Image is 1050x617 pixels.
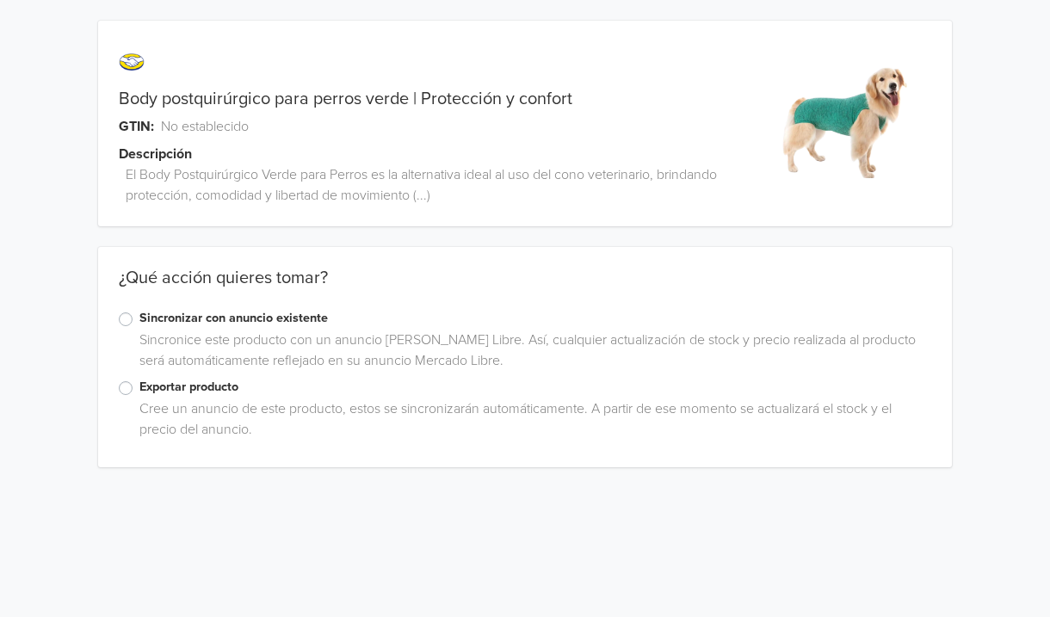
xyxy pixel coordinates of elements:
a: Body postquirúrgico para perros verde | Protección y confort [119,89,572,109]
span: GTIN: [119,116,154,137]
label: Sincronizar con anuncio existente [139,309,931,328]
img: product_image [780,55,910,185]
div: ¿Qué acción quieres tomar? [98,268,952,309]
span: Descripción [119,144,192,164]
span: No establecido [161,116,249,137]
label: Exportar producto [139,378,931,397]
span: El Body Postquirúrgico Verde para Perros es la alternativa ideal al uso del cono veterinario, bri... [126,164,759,206]
div: Cree un anuncio de este producto, estos se sincronizarán automáticamente. A partir de ese momento... [133,398,931,447]
div: Sincronice este producto con un anuncio [PERSON_NAME] Libre. Así, cualquier actualización de stoc... [133,330,931,378]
